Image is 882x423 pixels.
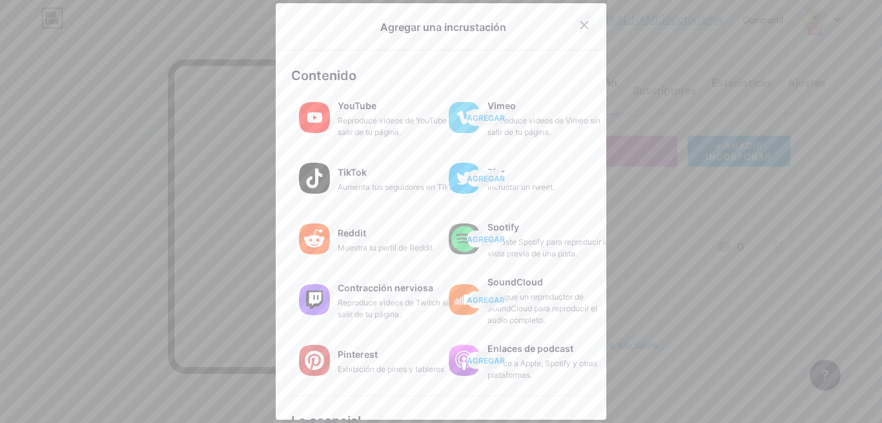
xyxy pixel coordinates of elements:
[338,282,433,293] font: Contracción nerviosa
[487,182,555,192] font: Incrustar un tweet.
[487,343,573,354] font: Enlaces de podcast
[487,292,597,325] font: Agregue un reproductor de SoundCloud para reproducir el audio completo.
[467,113,505,123] font: AGREGAR
[467,352,505,369] button: AGREGAR
[338,167,367,178] font: TikTok
[299,163,330,194] img: Tik Tok
[487,222,519,232] font: Spotify
[338,227,366,238] font: Reddit
[487,116,600,137] font: Reproduce videos de Vimeo sin salir de tu página.
[467,174,505,183] font: AGREGAR
[380,21,506,34] font: Agregar una incrustación
[449,223,480,254] img: Spotify
[338,182,462,192] font: Aumenta tus seguidores en TikTok
[299,223,330,254] img: Reddit
[449,345,480,376] img: enlaces de podcast
[338,364,444,374] font: Exhibición de pines y tableros
[487,276,543,287] font: SoundCloud
[338,349,378,360] font: Pinterest
[467,109,505,126] button: AGREGAR
[449,284,480,315] img: nube de sonido
[449,163,480,194] img: gorjeo
[299,345,330,376] img: Pinterest
[467,356,505,366] font: AGREGAR
[467,231,505,247] button: AGREGAR
[449,102,480,133] img: Vimeo
[291,68,356,83] font: Contenido
[487,237,610,258] font: Incruste Spotify para reproducir la vista previa de una pista.
[338,243,433,253] font: Muestra tu perfil de Reddit
[338,116,459,137] font: Reproduce videos de YouTube sin salir de tu página.
[338,100,376,111] font: YouTube
[487,167,505,178] font: Piar
[299,284,330,315] img: contracción nerviosa
[467,291,505,308] button: AGREGAR
[487,100,516,111] font: Vimeo
[467,234,505,244] font: AGREGAR
[338,298,453,319] font: Reproduce videos de Twitch sin salir de tu página.
[487,358,597,380] font: Enlace a Apple, Spotify y otras plataformas.
[299,102,330,133] img: YouTube
[467,295,505,305] font: AGREGAR
[467,170,505,187] button: AGREGAR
